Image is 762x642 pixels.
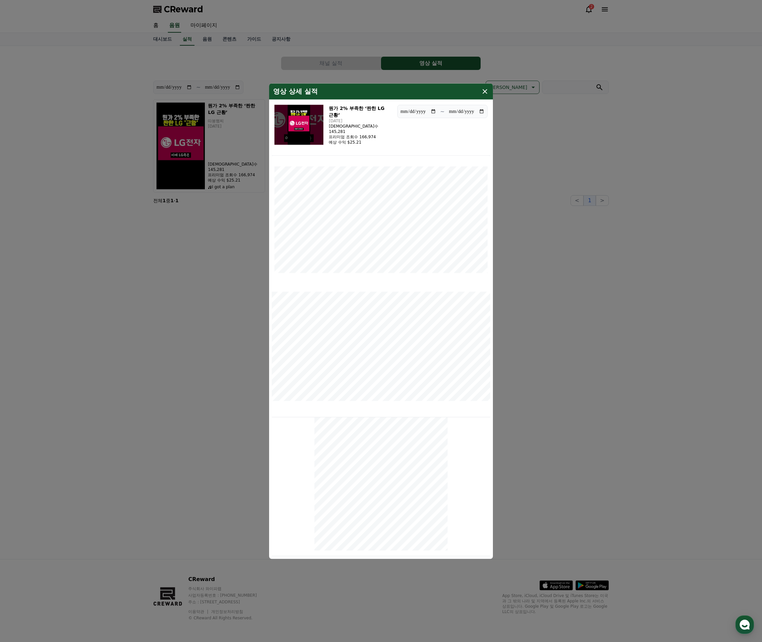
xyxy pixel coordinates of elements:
span: 홈 [21,221,25,227]
p: 프리미엄 조회수 166,974 [329,134,392,139]
span: 대화 [61,222,69,227]
img: 뭔가 2% 부족한 ‘짠한 LG 근황’ [274,105,323,145]
a: 홈 [2,211,44,228]
h4: 영상 상세 실적 [273,87,318,95]
div: modal [269,83,493,559]
p: [DEMOGRAPHIC_DATA]수 145,281 [329,123,392,134]
a: 설정 [86,211,128,228]
a: 대화 [44,211,86,228]
p: [DATE] [329,118,392,123]
p: 예상 수익 $25.21 [329,139,392,145]
span: 설정 [103,221,111,227]
h3: 뭔가 2% 부족한 ‘짠한 LG 근황’ [329,105,392,118]
p: ~ [440,107,445,115]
